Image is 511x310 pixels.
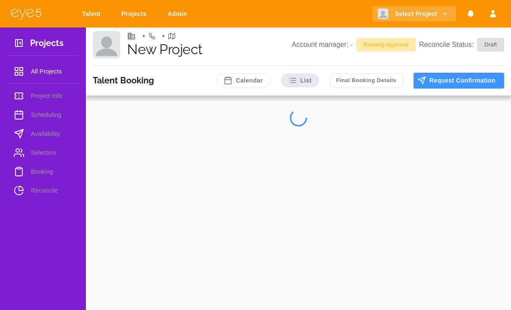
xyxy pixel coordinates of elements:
[372,6,456,22] button: Select Project
[350,41,353,48] a: -
[419,38,504,52] p: Reconcile Status:
[143,31,145,41] li: •
[116,6,155,22] a: Projects
[281,74,319,87] button: List
[378,9,388,19] img: Client logo
[414,73,504,89] button: Request Confirmation
[216,74,270,87] button: Calendar
[162,31,165,41] li: •
[93,75,154,86] h3: Talent Booking
[330,74,403,87] button: Final Booking Details
[76,6,109,22] a: Talent
[7,63,79,80] a: All Projects
[162,6,196,22] a: Admin
[31,66,72,77] span: All Projects
[359,40,414,49] span: Pending Approval
[127,41,292,58] h1: New Project
[10,8,42,20] img: eye5
[30,38,64,51] h3: Projects
[93,31,120,58] img: Client logo
[479,40,502,49] span: Draft
[463,6,478,22] button: Notifications
[292,40,353,50] p: Account manager:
